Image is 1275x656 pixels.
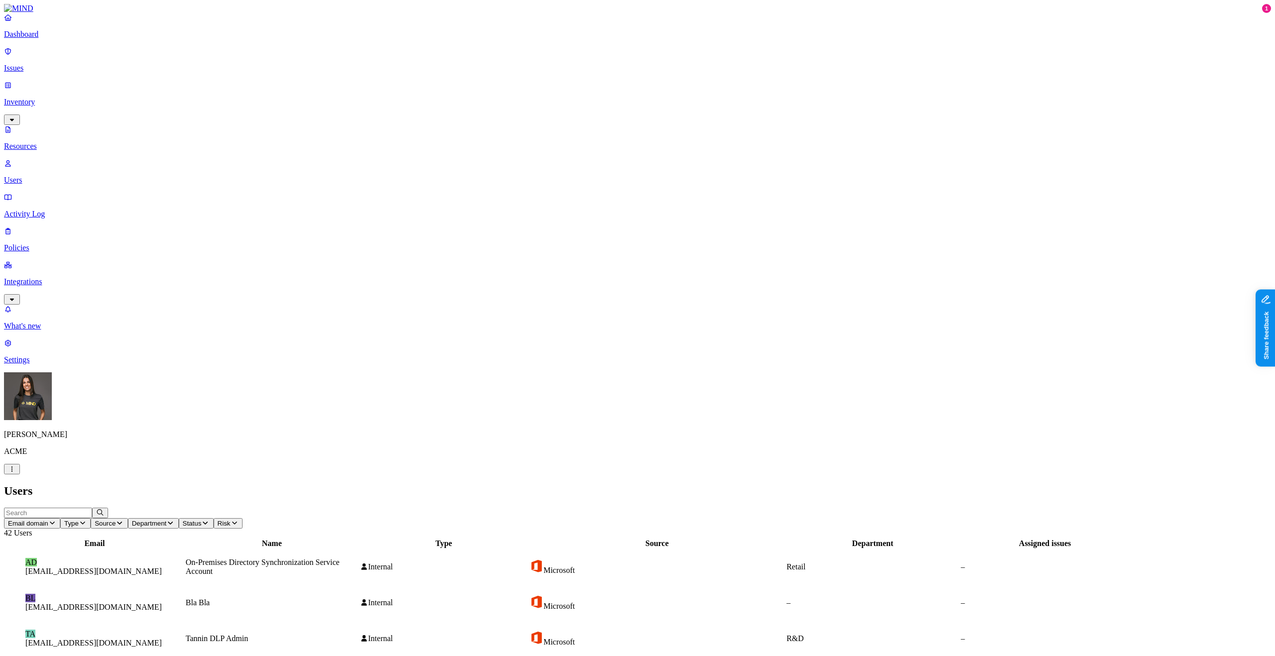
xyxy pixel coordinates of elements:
span: Internal [368,634,393,643]
span: Internal [368,562,393,571]
img: office-365 [529,559,543,573]
p: ACME [4,447,1271,456]
a: Users [4,159,1271,185]
div: Department [786,539,959,548]
a: Dashboard [4,13,1271,39]
input: Search [4,508,92,518]
span: – [961,634,965,643]
span: Source [95,520,116,527]
span: Type [64,520,79,527]
span: Microsoft [543,638,575,646]
a: Activity Log [4,193,1271,219]
figcaption: [EMAIL_ADDRESS][DOMAIN_NAME] [25,603,164,612]
a: Settings [4,338,1271,364]
p: Activity Log [4,210,1271,219]
p: Settings [4,355,1271,364]
span: Microsoft [543,566,575,574]
div: Name [186,539,358,548]
div: Bla Bla [186,598,358,607]
p: What's new [4,322,1271,330]
img: MIND [4,4,33,13]
p: Users [4,176,1271,185]
span: Email domain [8,520,48,527]
div: Source [529,539,784,548]
figcaption: [EMAIL_ADDRESS][DOMAIN_NAME] [25,567,164,576]
span: Department [132,520,167,527]
img: Gal Cohen [4,372,52,420]
a: MIND [4,4,1271,13]
h2: Users [4,484,1271,498]
p: [PERSON_NAME] [4,430,1271,439]
span: Status [183,520,202,527]
div: Email [5,539,184,548]
a: Policies [4,226,1271,252]
p: Resources [4,142,1271,151]
img: office-365 [529,595,543,609]
p: Dashboard [4,30,1271,39]
span: Risk [218,520,231,527]
a: Resources [4,125,1271,151]
a: Integrations [4,260,1271,303]
span: Microsoft [543,602,575,610]
div: Assigned issues [961,539,1129,548]
div: 1 [1262,4,1271,13]
p: Issues [4,64,1271,73]
span: Internal [368,598,393,607]
span: – [961,562,965,571]
p: Integrations [4,277,1271,286]
span: – [786,598,790,607]
p: Policies [4,243,1271,252]
a: Inventory [4,81,1271,123]
div: Retail [786,562,959,571]
div: On-Premises Directory Synchronization Service Account [186,558,358,576]
span: 42 Users [4,529,32,537]
div: Tannin DLP Admin [186,634,358,643]
span: AD [25,558,37,566]
p: Inventory [4,98,1271,107]
div: R&D [786,634,959,643]
span: TA [25,630,35,638]
div: Type [360,539,527,548]
a: Issues [4,47,1271,73]
span: – [961,598,965,607]
span: BL [25,594,35,602]
a: What's new [4,305,1271,330]
figcaption: [EMAIL_ADDRESS][DOMAIN_NAME] [25,639,164,648]
img: office-365 [529,631,543,645]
